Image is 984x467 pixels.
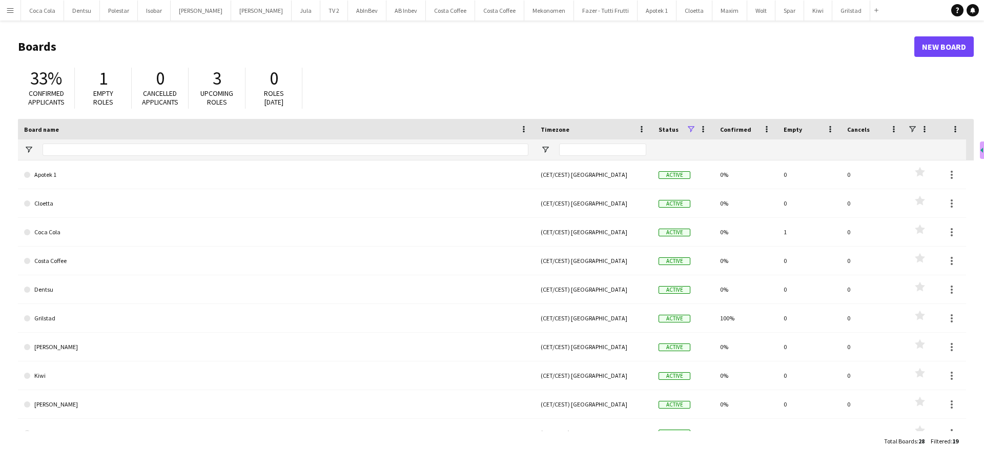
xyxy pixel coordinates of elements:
div: 1 [777,218,841,246]
div: 0% [714,390,777,418]
div: 0 [777,390,841,418]
span: 19 [952,437,958,445]
span: 28 [918,437,925,445]
button: Isobar [138,1,171,21]
button: Dentsu [64,1,100,21]
button: Apotek 1 [638,1,676,21]
div: 0 [777,189,841,217]
h1: Boards [18,39,914,54]
div: 0% [714,333,777,361]
button: Mekonomen [524,1,574,21]
div: 0 [777,275,841,303]
button: Spar [775,1,804,21]
input: Board name Filter Input [43,144,528,156]
a: Cloetta [24,189,528,218]
input: Timezone Filter Input [559,144,646,156]
div: 0 [841,304,905,332]
button: Jula [292,1,320,21]
div: (CET/CEST) [GEOGRAPHIC_DATA] [535,390,652,418]
a: Maxim [24,419,528,448]
span: Active [659,200,690,208]
span: Active [659,430,690,437]
span: Cancelled applicants [142,89,178,107]
div: (CET/CEST) [GEOGRAPHIC_DATA] [535,218,652,246]
div: (CET/CEST) [GEOGRAPHIC_DATA] [535,247,652,275]
span: Cancels [847,126,870,133]
div: (CET/CEST) [GEOGRAPHIC_DATA] [535,333,652,361]
div: 0 [777,333,841,361]
span: Active [659,343,690,351]
div: 0 [777,419,841,447]
div: (CET/CEST) [GEOGRAPHIC_DATA] [535,304,652,332]
div: 0 [777,361,841,390]
div: 0 [777,247,841,275]
button: Wolt [747,1,775,21]
div: : [884,431,925,451]
div: (CET/CEST) [GEOGRAPHIC_DATA] [535,189,652,217]
div: (CET/CEST) [GEOGRAPHIC_DATA] [535,160,652,189]
div: 0% [714,247,777,275]
span: Active [659,171,690,179]
a: Costa Coffee [24,247,528,275]
div: 0% [714,189,777,217]
div: 0% [714,275,777,303]
span: 0 [156,67,165,90]
span: Confirmed [720,126,751,133]
div: 0 [841,218,905,246]
span: Active [659,315,690,322]
button: Open Filter Menu [541,145,550,154]
button: Costa Coffee [426,1,475,21]
span: Active [659,257,690,265]
span: Confirmed applicants [28,89,65,107]
div: 0% [714,361,777,390]
div: 0 [777,304,841,332]
div: (CET/CEST) [GEOGRAPHIC_DATA] [535,419,652,447]
button: Grilstad [832,1,870,21]
span: Empty [784,126,802,133]
span: Timezone [541,126,569,133]
a: Kiwi [24,361,528,390]
div: 0 [841,275,905,303]
button: Fazer - Tutti Frutti [574,1,638,21]
a: New Board [914,36,974,57]
button: AbInBev [348,1,386,21]
div: 0 [841,333,905,361]
a: Dentsu [24,275,528,304]
div: 0% [714,419,777,447]
div: 0 [841,419,905,447]
div: (CET/CEST) [GEOGRAPHIC_DATA] [535,275,652,303]
span: Empty roles [93,89,113,107]
a: [PERSON_NAME] [24,390,528,419]
div: 0 [841,247,905,275]
button: Kiwi [804,1,832,21]
button: Maxim [712,1,747,21]
div: 0 [777,160,841,189]
span: Active [659,229,690,236]
span: 33% [30,67,62,90]
span: 3 [213,67,221,90]
span: 0 [270,67,278,90]
span: Board name [24,126,59,133]
div: 0% [714,218,777,246]
div: 0 [841,160,905,189]
span: 1 [99,67,108,90]
button: Costa Coffee [475,1,524,21]
button: Polestar [100,1,138,21]
button: AB Inbev [386,1,426,21]
span: Roles [DATE] [264,89,284,107]
a: Grilstad [24,304,528,333]
span: Total Boards [884,437,917,445]
span: Active [659,401,690,409]
span: Active [659,372,690,380]
div: 0 [841,189,905,217]
span: Upcoming roles [200,89,233,107]
div: 100% [714,304,777,332]
div: : [931,431,958,451]
div: 0 [841,390,905,418]
button: [PERSON_NAME] [231,1,292,21]
button: TV 2 [320,1,348,21]
a: Coca Cola [24,218,528,247]
button: Open Filter Menu [24,145,33,154]
span: Status [659,126,679,133]
a: [PERSON_NAME] [24,333,528,361]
